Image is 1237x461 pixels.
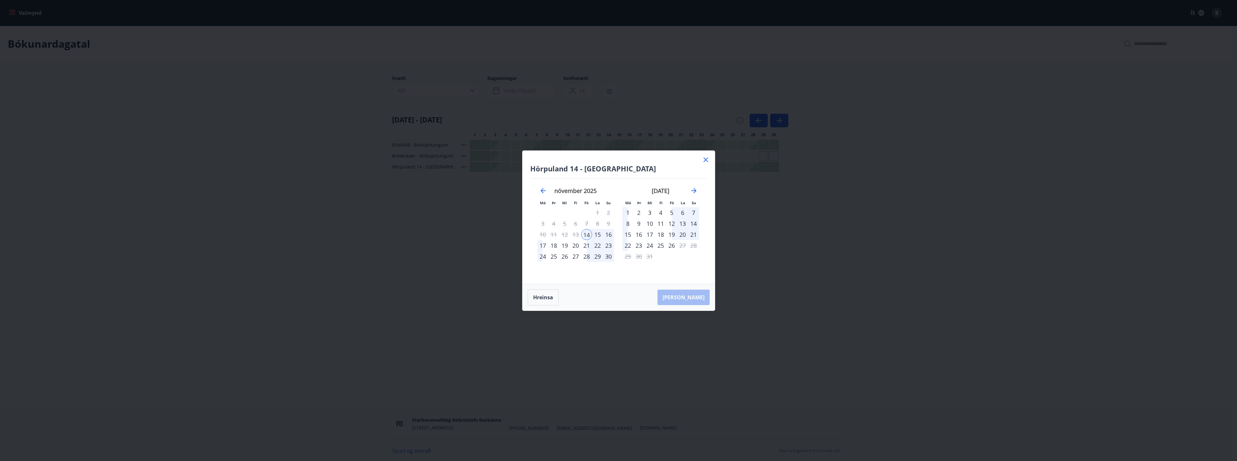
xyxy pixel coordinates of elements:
[592,251,603,262] div: 29
[592,240,603,251] td: Choose laugardagur, 22. nóvember 2025 as your check-out date. It’s available.
[559,229,570,240] td: Not available. miðvikudagur, 12. nóvember 2025
[666,207,677,218] td: Choose föstudagur, 5. desember 2025 as your check-out date. It’s available.
[537,240,548,251] td: Choose mánudagur, 17. nóvember 2025 as your check-out date. It’s available.
[633,207,644,218] div: 2
[570,240,581,251] div: 20
[688,229,699,240] div: 21
[540,200,546,205] small: Má
[655,240,666,251] td: Choose fimmtudagur, 25. desember 2025 as your check-out date. It’s available.
[552,200,556,205] small: Þr
[633,229,644,240] td: Choose þriðjudagur, 16. desember 2025 as your check-out date. It’s available.
[554,187,597,195] strong: nóvember 2025
[622,229,633,240] td: Choose mánudagur, 15. desember 2025 as your check-out date. It’s available.
[559,240,570,251] div: 19
[655,240,666,251] div: 25
[539,187,547,195] div: Move backward to switch to the previous month.
[592,251,603,262] td: Choose laugardagur, 29. nóvember 2025 as your check-out date. It’s available.
[530,164,707,173] h4: Hörpuland 14 - [GEOGRAPHIC_DATA]
[537,240,548,251] div: 17
[655,218,666,229] div: 11
[677,207,688,218] div: 6
[548,218,559,229] td: Not available. þriðjudagur, 4. nóvember 2025
[581,251,592,262] td: Choose föstudagur, 28. nóvember 2025 as your check-out date. It’s available.
[606,200,611,205] small: Su
[666,218,677,229] div: 12
[666,240,677,251] div: Aðeins útritun í boði
[592,240,603,251] div: 22
[548,240,559,251] div: 18
[581,240,592,251] td: Choose föstudagur, 21. nóvember 2025 as your check-out date. It’s available.
[666,229,677,240] td: Choose föstudagur, 19. desember 2025 as your check-out date. It’s available.
[622,240,633,251] div: 22
[666,207,677,218] div: 5
[603,229,614,240] div: 16
[574,200,577,205] small: Fi
[652,187,669,195] strong: [DATE]
[595,200,600,205] small: La
[625,200,631,205] small: Má
[548,251,559,262] td: Choose þriðjudagur, 25. nóvember 2025 as your check-out date. It’s available.
[581,218,592,229] td: Not available. föstudagur, 7. nóvember 2025
[633,218,644,229] td: Choose þriðjudagur, 9. desember 2025 as your check-out date. It’s available.
[666,229,677,240] div: 19
[655,207,666,218] div: 4
[581,229,592,240] div: 14
[622,229,633,240] div: 15
[592,207,603,218] td: Not available. laugardagur, 1. nóvember 2025
[581,240,592,251] div: 21
[692,200,696,205] small: Su
[655,218,666,229] td: Choose fimmtudagur, 11. desember 2025 as your check-out date. It’s available.
[666,218,677,229] td: Choose föstudagur, 12. desember 2025 as your check-out date. It’s available.
[603,240,614,251] div: 23
[570,251,581,262] div: 27
[690,187,698,195] div: Move forward to switch to the next month.
[644,207,655,218] td: Choose miðvikudagur, 3. desember 2025 as your check-out date. It’s available.
[592,229,603,240] td: Choose laugardagur, 15. nóvember 2025 as your check-out date. It’s available.
[603,218,614,229] td: Not available. sunnudagur, 9. nóvember 2025
[581,229,592,240] td: Selected as start date. föstudagur, 14. nóvember 2025
[688,218,699,229] td: Choose sunnudagur, 14. desember 2025 as your check-out date. It’s available.
[559,251,570,262] div: 26
[559,240,570,251] td: Choose miðvikudagur, 19. nóvember 2025 as your check-out date. It’s available.
[655,229,666,240] td: Choose fimmtudagur, 18. desember 2025 as your check-out date. It’s available.
[677,218,688,229] div: 13
[622,240,633,251] td: Choose mánudagur, 22. desember 2025 as your check-out date. It’s available.
[570,229,581,240] td: Not available. fimmtudagur, 13. nóvember 2025
[688,218,699,229] div: 14
[644,207,655,218] div: 3
[688,207,699,218] td: Choose sunnudagur, 7. desember 2025 as your check-out date. It’s available.
[570,218,581,229] td: Not available. fimmtudagur, 6. nóvember 2025
[603,251,614,262] div: 30
[677,218,688,229] td: Choose laugardagur, 13. desember 2025 as your check-out date. It’s available.
[537,229,548,240] td: Not available. mánudagur, 10. nóvember 2025
[688,229,699,240] td: Choose sunnudagur, 21. desember 2025 as your check-out date. It’s available.
[677,229,688,240] td: Choose laugardagur, 20. desember 2025 as your check-out date. It’s available.
[644,218,655,229] div: 10
[670,200,674,205] small: Fö
[622,207,633,218] div: 1
[655,207,666,218] td: Choose fimmtudagur, 4. desember 2025 as your check-out date. It’s available.
[603,251,614,262] td: Choose sunnudagur, 30. nóvember 2025 as your check-out date. It’s available.
[548,240,559,251] td: Choose þriðjudagur, 18. nóvember 2025 as your check-out date. It’s available.
[581,251,592,262] div: 28
[622,207,633,218] td: Choose mánudagur, 1. desember 2025 as your check-out date. It’s available.
[677,240,688,251] td: Not available. laugardagur, 27. desember 2025
[530,179,707,276] div: Calendar
[537,251,548,262] div: 24
[559,218,570,229] td: Not available. miðvikudagur, 5. nóvember 2025
[633,251,644,262] td: Not available. þriðjudagur, 30. desember 2025
[622,218,633,229] div: 8
[537,218,548,229] td: Not available. mánudagur, 3. nóvember 2025
[655,229,666,240] div: 18
[559,251,570,262] td: Choose miðvikudagur, 26. nóvember 2025 as your check-out date. It’s available.
[528,289,559,305] button: Hreinsa
[644,229,655,240] div: 17
[603,240,614,251] td: Choose sunnudagur, 23. nóvember 2025 as your check-out date. It’s available.
[570,240,581,251] td: Choose fimmtudagur, 20. nóvember 2025 as your check-out date. It’s available.
[644,240,655,251] td: Choose miðvikudagur, 24. desember 2025 as your check-out date. It’s available.
[592,229,603,240] div: 15
[644,218,655,229] td: Choose miðvikudagur, 10. desember 2025 as your check-out date. It’s available.
[677,207,688,218] td: Choose laugardagur, 6. desember 2025 as your check-out date. It’s available.
[592,218,603,229] td: Not available. laugardagur, 8. nóvember 2025
[644,229,655,240] td: Choose miðvikudagur, 17. desember 2025 as your check-out date. It’s available.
